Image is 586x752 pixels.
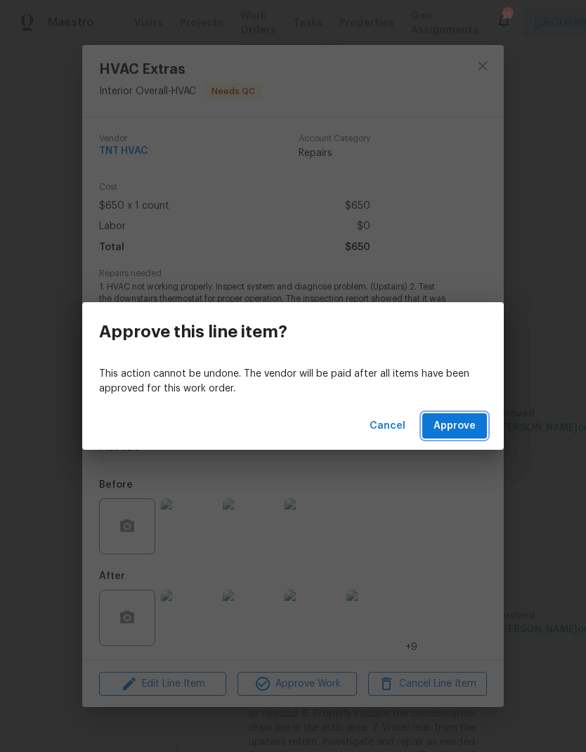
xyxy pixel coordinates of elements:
[434,417,476,435] span: Approve
[370,417,405,435] span: Cancel
[99,322,287,342] h3: Approve this line item?
[99,367,487,396] p: This action cannot be undone. The vendor will be paid after all items have been approved for this...
[422,413,487,439] button: Approve
[364,413,411,439] button: Cancel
